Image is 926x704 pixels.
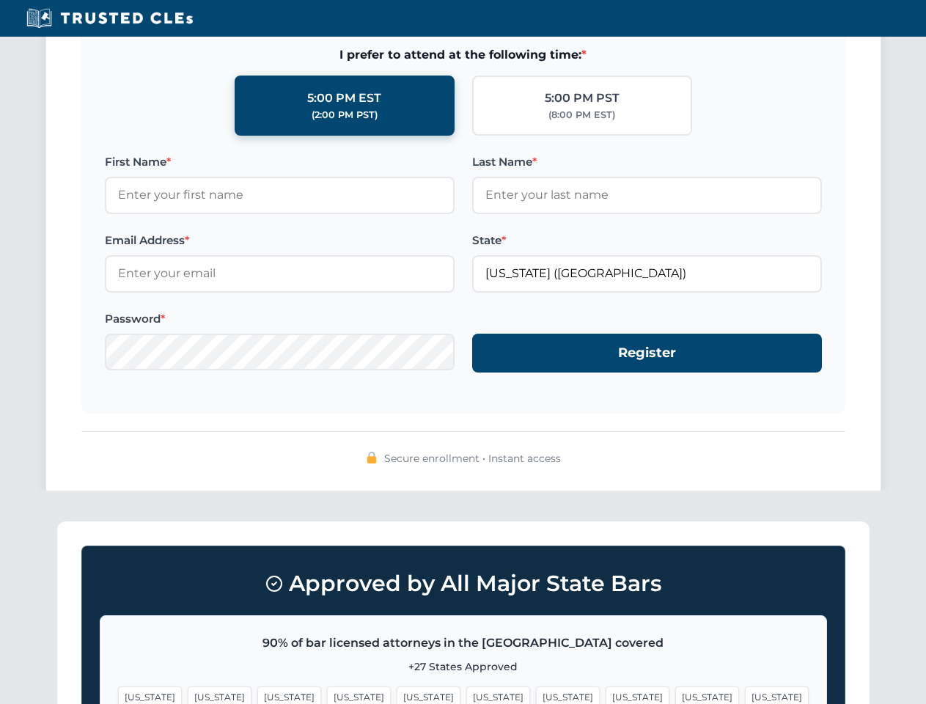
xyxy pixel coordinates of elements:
[105,153,455,171] label: First Name
[307,89,381,108] div: 5:00 PM EST
[118,634,809,653] p: 90% of bar licensed attorneys in the [GEOGRAPHIC_DATA] covered
[545,89,620,108] div: 5:00 PM PST
[472,232,822,249] label: State
[472,153,822,171] label: Last Name
[472,334,822,373] button: Register
[312,108,378,122] div: (2:00 PM PST)
[22,7,197,29] img: Trusted CLEs
[472,255,822,292] input: Florida (FL)
[384,450,561,466] span: Secure enrollment • Instant access
[105,310,455,328] label: Password
[472,177,822,213] input: Enter your last name
[118,659,809,675] p: +27 States Approved
[105,255,455,292] input: Enter your email
[105,177,455,213] input: Enter your first name
[100,564,827,604] h3: Approved by All Major State Bars
[366,452,378,463] img: 🔒
[105,45,822,65] span: I prefer to attend at the following time:
[548,108,615,122] div: (8:00 PM EST)
[105,232,455,249] label: Email Address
